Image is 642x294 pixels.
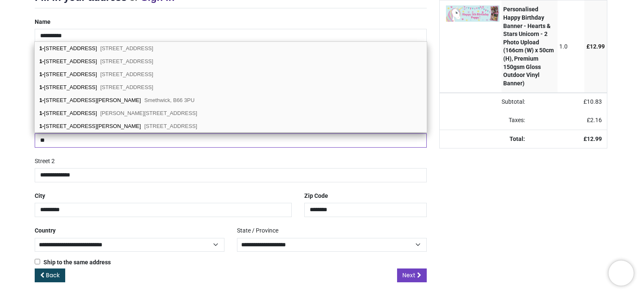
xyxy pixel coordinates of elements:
[35,15,51,29] label: Name
[609,261,634,286] iframe: Brevo live chat
[35,55,427,68] div: [STREET_ADDRESS]
[304,189,328,203] label: Zip Code
[586,43,605,50] span: £
[46,271,60,279] span: Back
[35,94,427,107] div: [STREET_ADDRESS][PERSON_NAME]
[587,98,602,105] span: 10.83
[144,123,197,129] span: [STREET_ADDRESS]
[35,81,427,94] div: [STREET_ADDRESS]
[503,6,554,86] strong: Personalised Happy Birthday Banner - Hearts & Stars Unicorn - 2 Photo Upload (166cm (W) x 50cm (H...
[100,45,153,51] span: [STREET_ADDRESS]
[590,43,605,50] span: 12.99
[35,189,45,203] label: City
[100,71,153,77] span: [STREET_ADDRESS]
[144,97,194,103] span: Smethwick, B66 3PU
[39,71,44,77] b: 1-
[39,110,44,116] b: 1-
[237,224,278,238] label: State / Province
[35,259,40,264] input: Ship to the same address
[35,42,427,133] div: address list
[39,97,44,103] b: 1-
[35,120,427,132] div: [STREET_ADDRESS][PERSON_NAME]
[440,93,530,111] td: Subtotal:
[39,58,44,64] b: 1-
[510,135,525,142] strong: Total:
[559,43,582,51] div: 1.0
[35,258,111,267] label: Ship to the same address
[100,110,197,116] span: [PERSON_NAME][STREET_ADDRESS]
[35,224,56,238] label: Country
[39,84,44,90] b: 1-
[35,68,427,81] div: [STREET_ADDRESS]
[590,117,602,123] span: 2.16
[403,271,415,279] span: Next
[39,45,44,51] b: 1-
[100,58,153,64] span: [STREET_ADDRESS]
[446,5,499,22] img: YNjFLAAAABklEQVQDAHODDTXPhnurAAAAAElFTkSuQmCC
[35,268,65,283] a: Back
[587,135,602,142] span: 12.99
[100,84,153,90] span: [STREET_ADDRESS]
[397,268,427,283] a: Next
[440,111,530,130] td: Taxes:
[35,107,427,120] div: [STREET_ADDRESS]
[35,154,55,169] label: Street 2
[39,123,44,129] b: 1-
[583,135,602,142] strong: £
[35,42,427,55] div: [STREET_ADDRESS]
[587,117,602,123] span: £
[583,98,602,105] span: £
